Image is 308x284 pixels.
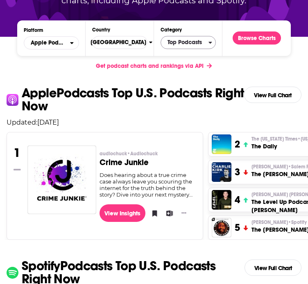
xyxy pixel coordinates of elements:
a: Get podcast charts and rankings via API [89,56,218,76]
button: Countries [92,36,147,49]
span: [GEOGRAPHIC_DATA] [84,36,149,49]
h3: 1 [14,145,20,160]
span: • Spotify [288,219,307,225]
span: • Audiochuck [127,151,158,157]
img: The Daily [212,134,231,154]
img: The Joe Rogan Experience [212,218,231,237]
img: The Charlie Kirk Show [212,162,231,182]
h3: 4 [235,194,240,206]
a: View Full Chart [245,259,301,276]
h3: Crime Junkie [100,159,197,167]
button: Browse Charts [233,31,281,45]
h3: 2 [235,138,240,150]
img: apple Icon [7,94,18,106]
p: Apple Podcasts Top U.S. Podcasts Right Now [22,87,244,113]
a: View Insights [100,204,146,222]
h3: 3 [235,166,240,178]
button: open menu [24,36,79,49]
span: Top Podcasts [161,36,208,49]
p: audiochuck • Audiochuck [100,150,197,157]
h2: Platforms [24,36,79,49]
button: Show More Button [178,209,190,217]
span: Apple Podcasts [31,40,66,46]
button: Categories [161,36,216,49]
a: View Full Chart [244,87,301,103]
img: spotify Icon [7,267,18,279]
img: The Level Up Podcast w/ Paul Alex [212,190,231,210]
button: Add to List [163,207,172,219]
a: audiochuck•AudiochuckCrime Junkie [100,150,197,172]
span: [PERSON_NAME] [251,219,307,226]
img: Crime Junkie [27,145,96,214]
h3: 5 [235,221,240,234]
span: audiochuck [100,150,158,157]
button: Bookmark Podcast [149,207,157,219]
div: Does hearing about a true crime case always leave you scouring the internet for the truth behind ... [100,172,197,198]
span: Get podcast charts and rankings via API [96,63,204,69]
